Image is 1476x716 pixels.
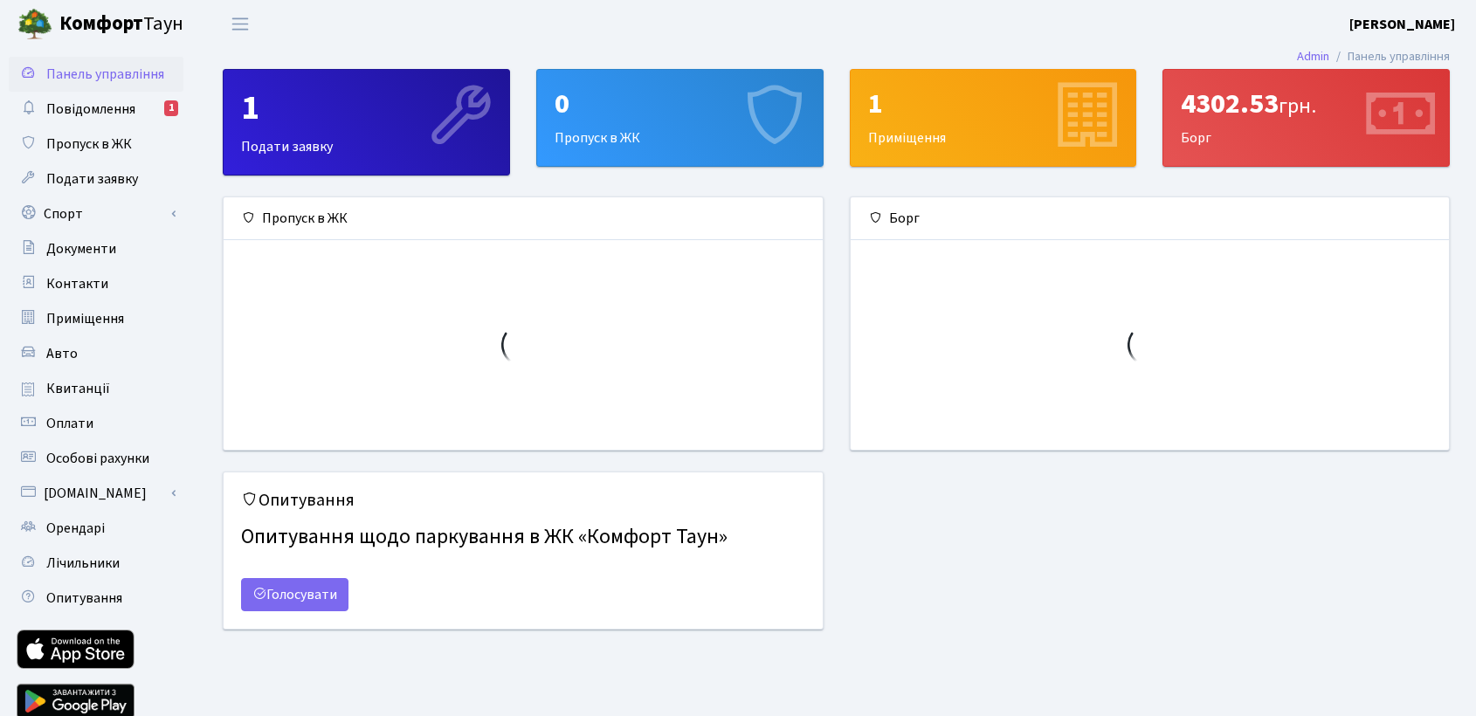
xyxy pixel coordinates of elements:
[46,309,124,328] span: Приміщення
[1329,47,1450,66] li: Панель управління
[17,7,52,42] img: logo.png
[9,581,183,616] a: Опитування
[46,519,105,538] span: Орендарі
[1349,15,1455,34] b: [PERSON_NAME]
[9,162,183,196] a: Подати заявку
[1181,87,1431,120] div: 4302.53
[9,406,183,441] a: Оплати
[46,379,110,398] span: Квитанції
[224,197,823,240] div: Пропуск в ЖК
[46,589,122,608] span: Опитування
[46,100,135,119] span: Повідомлення
[9,441,183,476] a: Особові рахунки
[223,69,510,176] a: 1Подати заявку
[218,10,262,38] button: Переключити навігацію
[9,92,183,127] a: Повідомлення1
[9,546,183,581] a: Лічильники
[46,134,132,154] span: Пропуск в ЖК
[46,169,138,189] span: Подати заявку
[850,69,1137,167] a: 1Приміщення
[555,87,805,120] div: 0
[241,87,492,129] div: 1
[9,57,183,92] a: Панель управління
[9,476,183,511] a: [DOMAIN_NAME]
[9,301,183,336] a: Приміщення
[9,336,183,371] a: Авто
[164,100,178,116] div: 1
[224,70,509,175] div: Подати заявку
[241,490,805,511] h5: Опитування
[9,231,183,266] a: Документи
[9,511,183,546] a: Орендарі
[59,10,183,39] span: Таун
[851,70,1136,166] div: Приміщення
[241,518,805,557] h4: Опитування щодо паркування в ЖК «Комфорт Таун»
[1297,47,1329,65] a: Admin
[1279,91,1316,121] span: грн.
[59,10,143,38] b: Комфорт
[537,70,823,166] div: Пропуск в ЖК
[9,196,183,231] a: Спорт
[46,449,149,468] span: Особові рахунки
[1163,70,1449,166] div: Борг
[46,239,116,258] span: Документи
[9,266,183,301] a: Контакти
[1271,38,1476,75] nav: breadcrumb
[241,578,348,611] a: Голосувати
[46,65,164,84] span: Панель управління
[46,344,78,363] span: Авто
[1349,14,1455,35] a: [PERSON_NAME]
[851,197,1450,240] div: Борг
[46,274,108,293] span: Контакти
[9,371,183,406] a: Квитанції
[868,87,1119,120] div: 1
[9,127,183,162] a: Пропуск в ЖК
[536,69,824,167] a: 0Пропуск в ЖК
[46,554,120,573] span: Лічильники
[46,414,93,433] span: Оплати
